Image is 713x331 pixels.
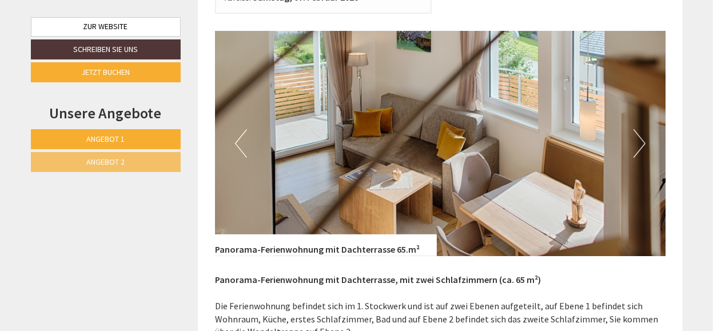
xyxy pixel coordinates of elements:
[9,31,182,66] div: Guten Tag, wie können wir Ihnen helfen?
[634,129,646,158] button: Next
[389,301,451,321] button: Senden
[86,134,125,144] span: Angebot 1
[31,17,181,37] a: Zur Website
[205,9,246,29] div: [DATE]
[86,157,125,167] span: Angebot 2
[18,56,177,64] small: 20:42
[235,129,247,158] button: Previous
[215,274,541,285] strong: Panorama-Ferienwohnung mit Dachterrasse, mit zwei Schlafzimmern (ca. 65 m²)
[31,39,181,59] a: Schreiben Sie uns
[31,62,181,82] a: Jetzt buchen
[31,102,181,123] div: Unsere Angebote
[18,34,177,43] div: Appartements [PERSON_NAME]
[215,31,666,256] img: image
[215,234,437,256] div: Panorama-Ferienwohnung mit Dachterrasse 65.m²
